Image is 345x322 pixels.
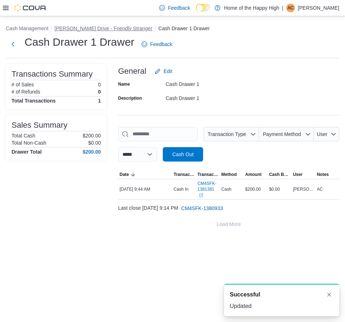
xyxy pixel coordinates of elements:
button: User [314,127,339,141]
span: Cash Out [172,151,193,158]
h4: $200.00 [82,149,101,155]
button: Cash Back [268,170,291,179]
button: Date [118,170,172,179]
span: Payment Method [263,131,301,137]
div: Updated [230,302,333,310]
span: AC [288,4,294,12]
a: CM4SFK-1381381External link [197,181,218,198]
span: Method [221,172,237,177]
p: 0 [98,89,101,95]
div: Cash Drawer 1 [166,92,262,101]
span: Transaction Type [207,131,246,137]
span: Notes [317,172,329,177]
span: Feedback [150,41,172,48]
span: $200.00 [245,186,261,192]
button: Transaction Type [172,170,196,179]
nav: An example of EuiBreadcrumbs [6,25,339,33]
div: Ashleigh Campbell [286,4,295,12]
button: Cash Out [163,147,203,162]
button: [PERSON_NAME] Drive - Friendly Stranger [54,26,152,31]
p: 0 [98,82,101,87]
a: Feedback [139,37,175,51]
span: CM4SFK-1380933 [181,205,223,212]
button: Next [6,37,20,51]
input: Dark Mode [196,4,211,12]
span: Amount [245,172,261,177]
h4: Total Transactions [12,98,56,104]
span: User [317,131,328,137]
p: Cash In [174,186,188,192]
h4: Drawer Total [12,149,42,155]
span: Edit [163,68,172,75]
span: Cash [221,186,232,192]
h3: Sales Summary [12,121,67,130]
span: Cash Back [269,172,290,177]
button: Cash Drawer 1 Drawer [158,26,210,31]
button: CM4SFK-1380933 [178,201,226,216]
h6: Total Non-Cash [12,140,46,146]
a: Feedback [156,1,193,15]
span: AC [317,186,323,192]
p: $200.00 [82,133,101,139]
button: Cash Management [6,26,48,31]
h3: Transactions Summary [12,70,93,78]
div: $0.00 [268,185,291,194]
h6: # of Sales [12,82,34,87]
button: Edit [152,64,175,78]
div: Notification [230,290,333,299]
button: Transaction # [196,170,220,179]
span: User [293,172,303,177]
h1: Cash Drawer 1 Drawer [24,35,134,49]
svg: External link [199,193,203,198]
div: [DATE] 9:44 AM [118,185,172,194]
input: This is a search bar. As you type, the results lower in the page will automatically filter. [118,127,198,141]
p: [PERSON_NAME] [298,4,339,12]
img: Cova [14,4,47,12]
span: Transaction # [197,172,218,177]
button: Dismiss toast [325,290,333,299]
button: Notes [315,170,339,179]
span: Transaction Type [174,172,194,177]
button: Load More [118,217,339,231]
span: Feedback [168,4,190,12]
div: Last close [DATE] 9:14 PM [118,201,339,216]
h6: # of Refunds [12,89,40,95]
p: $0.00 [88,140,101,146]
h4: 1 [98,98,101,104]
h6: Total Cash [12,133,35,139]
button: Transaction Type [203,127,259,141]
span: Date [120,172,129,177]
label: Name [118,81,130,87]
span: Load More [217,221,241,228]
p: Home of the Happy High [224,4,279,12]
button: Amount [244,170,268,179]
p: | [282,4,283,12]
div: Cash Drawer 1 [166,78,262,87]
h3: General [118,67,146,76]
span: [PERSON_NAME] [293,186,314,192]
button: Method [220,170,244,179]
span: Successful [230,290,260,299]
button: Payment Method [259,127,314,141]
button: User [291,170,315,179]
label: Description [118,95,142,101]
